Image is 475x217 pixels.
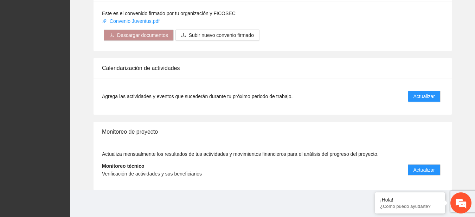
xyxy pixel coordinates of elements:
span: Actualizar [413,166,435,174]
div: ¡Hola! [380,197,440,203]
span: Subir nuevo convenio firmado [189,31,254,39]
div: Calendarización de actividades [102,58,443,78]
span: Actualizar [413,92,435,100]
div: Minimizar ventana de chat en vivo [115,4,132,20]
span: uploadSubir nuevo convenio firmado [175,32,259,38]
span: download [109,33,114,38]
p: ¿Cómo puedo ayudarte? [380,204,440,209]
span: paper-clip [102,19,107,24]
textarea: Escriba su mensaje y pulse “Intro” [4,143,134,168]
a: Convenio Juventus.pdf [102,18,161,24]
button: uploadSubir nuevo convenio firmado [175,30,259,41]
span: Estamos en línea. [41,69,97,140]
button: Actualizar [408,91,441,102]
span: upload [181,33,186,38]
span: Descargar documentos [117,31,168,39]
span: Actualiza mensualmente los resultados de tus actividades y movimientos financieros para el anális... [102,151,379,157]
div: Chatee con nosotros ahora [37,36,118,45]
span: Verificación de actividades y sus beneficiarios [102,171,202,177]
button: downloadDescargar documentos [104,30,174,41]
button: Actualizar [408,164,441,175]
div: Monitoreo de proyecto [102,122,443,142]
span: Agrega las actividades y eventos que sucederán durante tu próximo periodo de trabajo. [102,92,293,100]
span: Este es el convenido firmado por tu organización y FICOSEC [102,11,236,16]
strong: Monitoreo técnico [102,163,145,169]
